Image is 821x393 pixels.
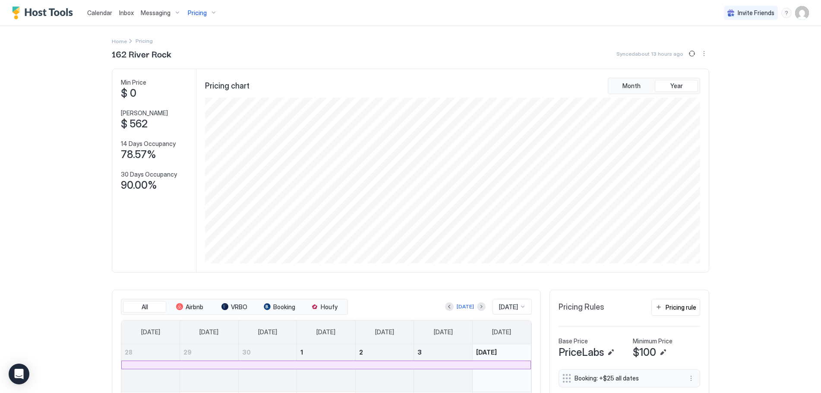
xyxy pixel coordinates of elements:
[738,9,774,17] span: Invite Friends
[472,344,531,392] td: October 4, 2025
[455,301,475,312] button: [DATE]
[121,117,148,130] span: $ 562
[121,87,136,100] span: $ 0
[121,148,156,161] span: 78.57%
[308,320,344,344] a: Wednesday
[321,303,338,311] span: Houfy
[213,301,256,313] button: VRBO
[476,349,497,356] span: [DATE]
[87,8,112,17] a: Calendar
[457,303,474,311] div: [DATE]
[199,328,218,336] span: [DATE]
[425,320,461,344] a: Friday
[414,344,472,360] a: October 3, 2025
[375,328,394,336] span: [DATE]
[186,303,203,311] span: Airbnb
[119,8,134,17] a: Inbox
[606,347,616,358] button: Edit
[297,344,356,392] td: October 1, 2025
[258,328,277,336] span: [DATE]
[699,48,709,59] div: menu
[356,344,414,360] a: October 2, 2025
[168,301,211,313] button: Airbnb
[559,346,604,359] span: PriceLabs
[610,80,653,92] button: Month
[622,82,641,90] span: Month
[249,320,286,344] a: Tuesday
[414,344,473,392] td: October 3, 2025
[112,36,127,45] a: Home
[180,344,238,360] a: September 29, 2025
[121,299,348,315] div: tab-group
[136,38,153,44] span: Breadcrumb
[316,328,335,336] span: [DATE]
[633,346,656,359] span: $100
[699,48,709,59] button: More options
[300,349,303,356] span: 1
[121,171,177,178] span: 30 Days Occupancy
[141,9,171,17] span: Messaging
[121,79,146,86] span: Min Price
[499,303,518,311] span: [DATE]
[112,38,127,44] span: Home
[651,299,700,316] button: Pricing rule
[191,320,227,344] a: Monday
[121,344,180,392] td: September 28, 2025
[273,303,295,311] span: Booking
[477,302,486,311] button: Next month
[608,78,700,94] div: tab-group
[492,328,511,336] span: [DATE]
[559,369,700,387] div: Booking: +$25 all dates menu
[795,6,809,20] div: User profile
[121,140,176,148] span: 14 Days Occupancy
[655,80,698,92] button: Year
[119,9,134,16] span: Inbox
[559,302,604,312] span: Pricing Rules
[180,344,239,392] td: September 29, 2025
[9,364,29,384] div: Open Intercom Messenger
[616,51,683,57] span: Synced about 13 hours ago
[359,349,363,356] span: 2
[238,344,297,392] td: September 30, 2025
[12,6,77,19] a: Host Tools Logo
[112,36,127,45] div: Breadcrumb
[473,344,531,360] a: October 4, 2025
[559,337,588,345] span: Base Price
[633,337,673,345] span: Minimum Price
[123,301,166,313] button: All
[121,179,157,192] span: 90.00%
[121,109,168,117] span: [PERSON_NAME]
[112,47,171,60] span: 162 River Rock
[781,8,792,18] div: menu
[183,349,192,356] span: 29
[658,347,668,358] button: Edit
[687,48,697,59] button: Sync prices
[297,344,355,360] a: October 1, 2025
[121,344,180,360] a: September 28, 2025
[231,303,247,311] span: VRBO
[239,344,297,360] a: September 30, 2025
[666,303,696,312] div: Pricing rule
[142,303,148,311] span: All
[434,328,453,336] span: [DATE]
[670,82,683,90] span: Year
[141,328,160,336] span: [DATE]
[417,349,422,356] span: 3
[205,81,249,91] span: Pricing chart
[188,9,207,17] span: Pricing
[686,373,696,383] div: menu
[133,320,169,344] a: Sunday
[355,344,414,392] td: October 2, 2025
[686,373,696,383] button: More options
[242,349,251,356] span: 30
[445,302,454,311] button: Previous month
[303,301,346,313] button: Houfy
[366,320,403,344] a: Thursday
[87,9,112,16] span: Calendar
[258,301,301,313] button: Booking
[483,320,520,344] a: Saturday
[125,349,133,356] span: 28
[575,374,677,382] span: Booking: +$25 all dates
